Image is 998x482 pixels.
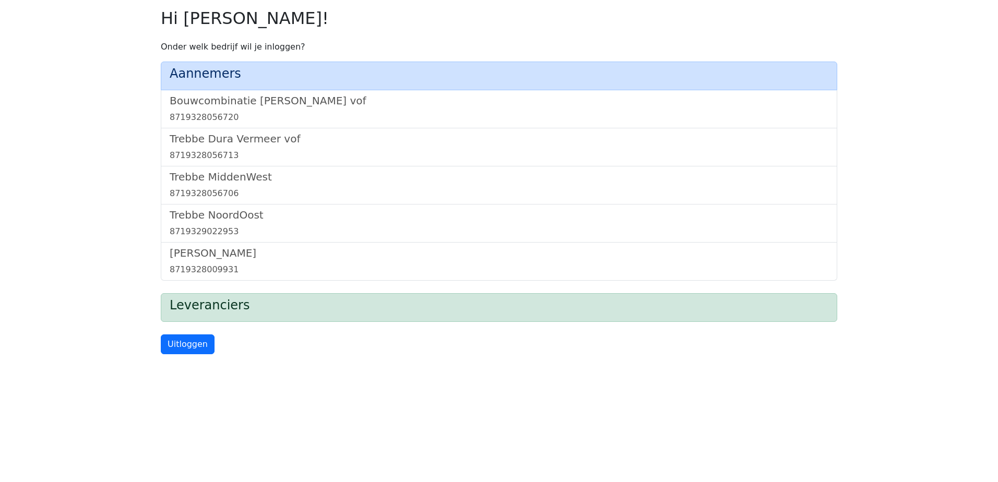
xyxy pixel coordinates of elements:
[170,263,828,276] div: 8719328009931
[170,94,828,124] a: Bouwcombinatie [PERSON_NAME] vof8719328056720
[161,41,837,53] p: Onder welk bedrijf wil je inloggen?
[170,187,828,200] div: 8719328056706
[170,247,828,276] a: [PERSON_NAME]8719328009931
[170,225,828,238] div: 8719329022953
[170,247,828,259] h5: [PERSON_NAME]
[161,334,215,354] a: Uitloggen
[170,171,828,183] h5: Trebbe MiddenWest
[170,132,828,162] a: Trebbe Dura Vermeer vof8719328056713
[170,111,828,124] div: 8719328056720
[170,209,828,238] a: Trebbe NoordOost8719329022953
[170,209,828,221] h5: Trebbe NoordOost
[170,66,828,81] h4: Aannemers
[161,8,837,28] h2: Hi [PERSON_NAME]!
[170,94,828,107] h5: Bouwcombinatie [PERSON_NAME] vof
[170,171,828,200] a: Trebbe MiddenWest8719328056706
[170,298,828,313] h4: Leveranciers
[170,149,828,162] div: 8719328056713
[170,132,828,145] h5: Trebbe Dura Vermeer vof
